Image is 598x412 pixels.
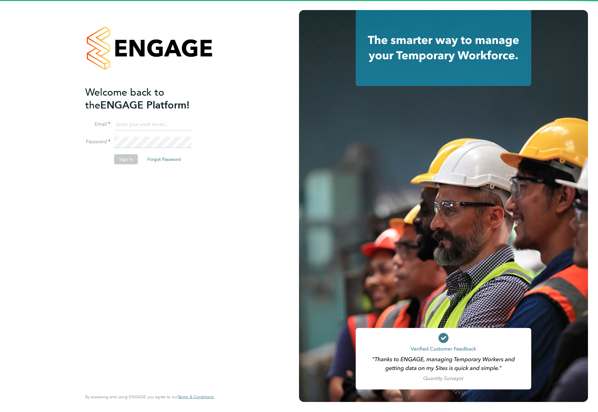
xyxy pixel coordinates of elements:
input: Enter your work email... [114,119,191,130]
label: Email [85,121,110,128]
label: Password [85,139,110,145]
span: By accessing and using ENGAGE you agree to our [85,394,214,399]
button: Sign In [114,154,138,164]
h2: ENGAGE Platform! [85,86,207,112]
button: Forgot Password [142,154,186,164]
a: Terms & Conditions [178,394,214,399]
span: Welcome back to the [85,86,164,111]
